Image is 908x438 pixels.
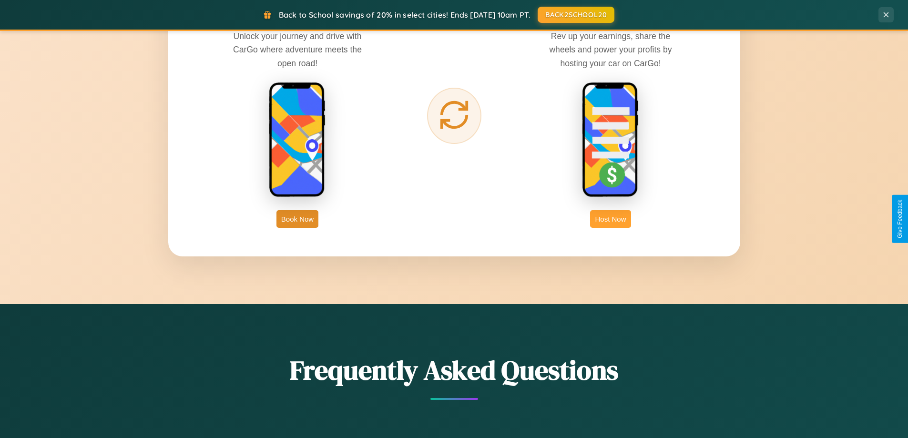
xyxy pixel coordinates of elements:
img: rent phone [269,82,326,198]
div: Give Feedback [897,200,903,238]
p: Unlock your journey and drive with CarGo where adventure meets the open road! [226,30,369,70]
button: Host Now [590,210,631,228]
span: Back to School savings of 20% in select cities! Ends [DATE] 10am PT. [279,10,531,20]
button: Book Now [276,210,318,228]
img: host phone [582,82,639,198]
p: Rev up your earnings, share the wheels and power your profits by hosting your car on CarGo! [539,30,682,70]
button: BACK2SCHOOL20 [538,7,614,23]
h2: Frequently Asked Questions [168,352,740,388]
